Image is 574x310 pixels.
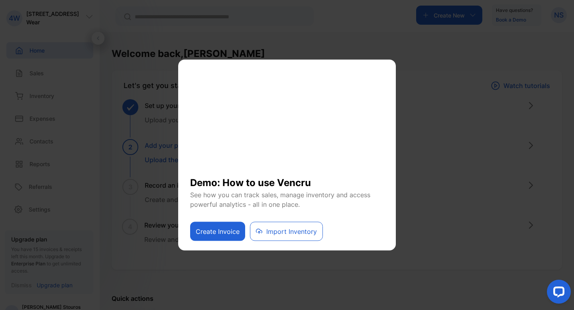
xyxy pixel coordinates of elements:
[190,222,245,241] button: Create Invoice
[250,222,323,241] button: Import Inventory
[190,169,384,190] h1: Demo: How to use Vencru
[541,277,574,310] iframe: LiveChat chat widget
[190,70,384,169] iframe: YouTube video player
[190,190,384,209] p: See how you can track sales, manage inventory and access powerful analytics - all in one place.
